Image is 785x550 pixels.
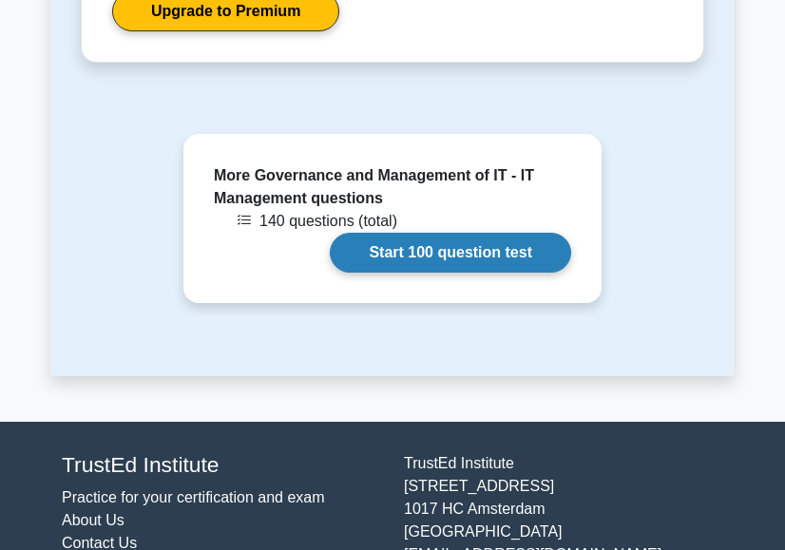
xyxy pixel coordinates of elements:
a: Start 100 question test [330,233,571,273]
a: Practice for your certification and exam [62,489,325,505]
a: About Us [62,512,124,528]
h4: TrustEd Institute [62,452,381,478]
